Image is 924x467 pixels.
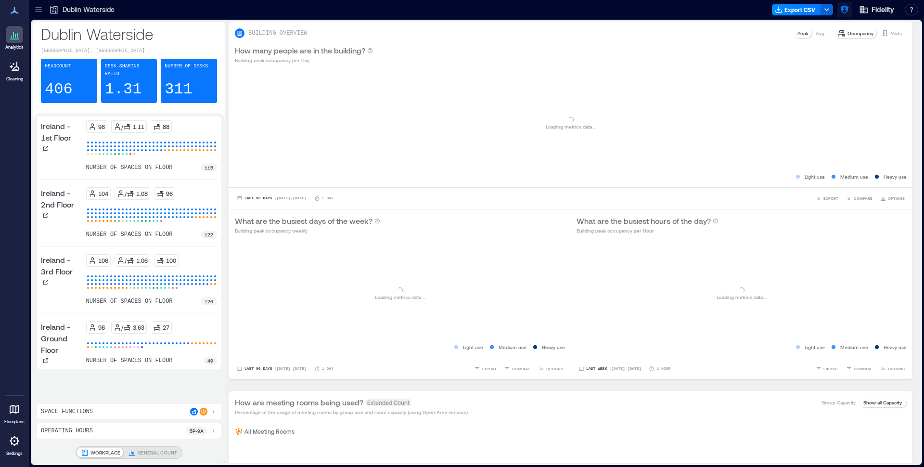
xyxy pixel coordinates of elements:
p: 49 [207,357,213,364]
p: / [125,190,127,197]
button: OPTIONS [537,364,565,374]
p: 3.63 [133,324,144,331]
button: EXPORT [814,194,840,203]
p: Building peak occupancy weekly [235,227,380,234]
p: Building peak occupancy per Day [235,56,373,64]
p: Percentage of the usage of meeting rooms by group size and room capacity (using Open Area sensors) [235,408,468,416]
p: 1.08 [136,190,148,197]
p: Space Functions [41,408,93,415]
a: Settings [3,429,26,459]
p: Visits [891,29,902,37]
p: What are the busiest days of the week? [235,215,372,227]
p: Peak [797,29,808,37]
p: 406 [45,80,73,99]
span: OPTIONS [546,366,563,372]
p: 126 [205,298,213,305]
p: 104 [98,190,108,197]
p: BUILDING OVERVIEW [248,29,307,37]
a: Analytics [2,23,26,53]
p: WORKPLACE [90,449,120,456]
p: Ireland - 2nd Floor [41,187,82,210]
p: 1.31 [105,80,142,99]
p: / [125,257,127,264]
span: EXPORT [823,366,838,372]
p: Floorplans [4,419,25,425]
p: [GEOGRAPHIC_DATA], [GEOGRAPHIC_DATA] [41,47,217,55]
button: OPTIONS [878,194,907,203]
p: Light use [805,343,825,351]
p: 5p - 9a [190,427,204,435]
span: EXPORT [482,366,497,372]
p: 122 [205,231,213,238]
button: COMPARE [502,364,533,374]
p: Light use [805,173,825,181]
p: Medium use [840,173,868,181]
p: Number of Desks [165,63,208,70]
p: / [121,324,123,331]
span: EXPORT [823,195,838,201]
p: Loading metrics data ... [546,123,596,130]
p: Group Capacity [821,399,856,406]
p: Heavy use [542,343,565,351]
p: Loading metrics data ... [717,293,767,301]
p: Dublin Waterside [41,24,217,43]
a: Cleaning [2,55,26,85]
p: / [121,123,123,130]
span: Fidelity [872,5,894,14]
p: Cleaning [6,76,23,82]
p: Ireland - 3rd Floor [41,254,82,277]
p: Ireland - 1st Floor [41,120,82,143]
a: Floorplans [1,398,27,428]
button: Fidelity [856,2,897,17]
p: 115 [205,164,213,171]
button: Last Week |[DATE]-[DATE] [577,364,643,374]
p: Occupancy [847,29,873,37]
p: 311 [165,80,192,99]
p: 27 [163,324,169,331]
p: Avg [816,29,824,37]
p: Medium use [840,343,868,351]
p: 106 [98,257,108,264]
p: number of spaces on floor [86,357,173,364]
p: Dublin Waterside [63,5,115,14]
span: OPTIONS [888,195,905,201]
p: 1 Hour [656,366,670,372]
span: COMPARE [854,195,873,201]
p: How many people are in the building? [235,45,365,56]
button: Last 90 Days |[DATE]-[DATE] [235,364,308,374]
p: number of spaces on floor [86,231,173,238]
p: Medium use [499,343,526,351]
p: What are the busiest hours of the day? [577,215,711,227]
p: Show all Capacity [863,399,902,406]
button: EXPORT [472,364,499,374]
button: COMPARE [844,364,874,374]
span: OPTIONS [888,366,905,372]
button: COMPARE [844,194,874,203]
p: 100 [166,257,176,264]
p: Ireland - Ground Floor [41,321,82,356]
span: Extended Count [365,399,411,406]
p: Operating Hours [41,427,93,435]
p: Light use [463,343,483,351]
p: 1.11 [133,123,144,130]
span: COMPARE [854,366,873,372]
button: OPTIONS [878,364,907,374]
p: Settings [6,451,23,456]
p: Building peak occupancy per Hour [577,227,719,234]
p: 1.06 [136,257,148,264]
p: 88 [163,123,169,130]
p: Loading metrics data ... [375,293,425,301]
p: Headcount [45,63,71,70]
p: 98 [98,324,105,331]
p: 96 [166,190,173,197]
p: Desk-sharing ratio [105,63,154,78]
button: EXPORT [814,364,840,374]
p: 1 Day [322,366,334,372]
span: COMPARE [512,366,531,372]
p: How are meeting rooms being used? [235,397,363,408]
p: 1 Day [322,195,334,201]
p: GENERAL COUNT [138,449,177,456]
p: Heavy use [884,343,907,351]
button: Export CSV [772,4,821,15]
p: All Meeting Rooms [244,428,295,435]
